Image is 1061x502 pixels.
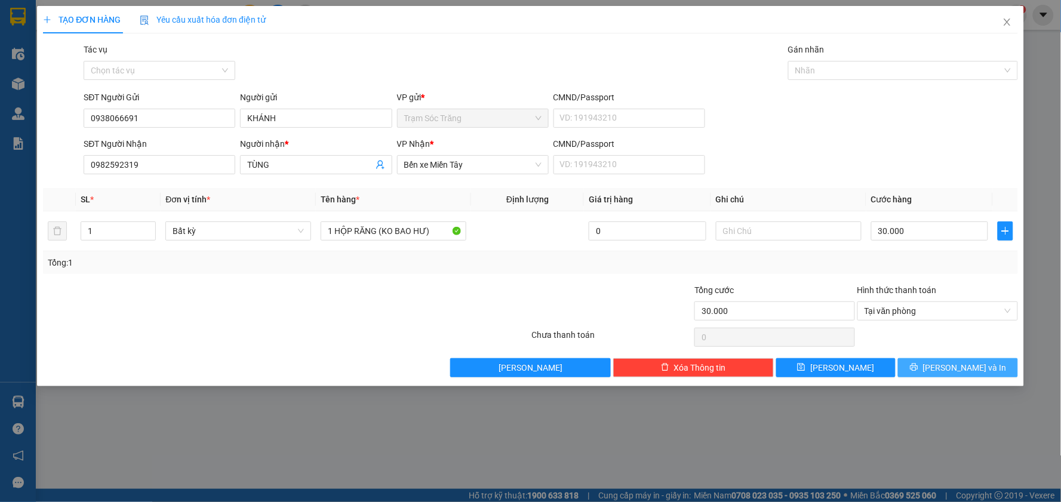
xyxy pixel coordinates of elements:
div: CMND/Passport [553,91,705,104]
button: [PERSON_NAME] [450,358,611,377]
span: Bến xe Miền Tây [404,156,542,174]
div: CMND/Passport [553,137,705,150]
span: VP Nhận [397,139,430,149]
span: TẠO ĐƠN HÀNG [43,15,121,24]
button: save[PERSON_NAME] [776,358,896,377]
span: [DATE] [177,26,229,37]
span: Bất kỳ [173,222,304,240]
span: [PERSON_NAME] [810,361,874,374]
strong: XE KHÁCH MỸ DUYÊN [76,7,158,32]
input: 0 [589,221,706,241]
span: Trạm Sóc Trăng [5,82,123,126]
span: Tại văn phòng [865,302,1011,320]
input: Ghi Chú [716,221,862,241]
div: Người gửi [240,91,392,104]
div: Người nhận [240,137,392,150]
div: VP gửi [397,91,549,104]
span: plus [998,226,1012,236]
img: icon [140,16,149,25]
label: Gán nhãn [788,45,825,54]
div: Chưa thanh toán [530,328,693,349]
strong: PHIẾU GỬI HÀNG [69,50,165,62]
span: delete [661,363,669,372]
button: deleteXóa Thông tin [613,358,774,377]
span: plus [43,16,51,24]
div: SĐT Người Nhận [84,137,235,150]
p: Ngày giờ in: [177,14,229,37]
label: Tác vụ [84,45,107,54]
button: delete [48,221,67,241]
span: Tổng cước [694,285,734,295]
span: Trạm Sóc Trăng [404,109,542,127]
span: save [797,363,805,372]
span: Đơn vị tính [165,195,210,204]
div: SĐT Người Gửi [84,91,235,104]
span: Cước hàng [871,195,912,204]
label: Hình thức thanh toán [857,285,937,295]
span: Yêu cầu xuất hóa đơn điện tử [140,15,266,24]
span: printer [910,363,918,372]
button: Close [991,6,1024,39]
span: [PERSON_NAME] [499,361,562,374]
span: Tên hàng [321,195,359,204]
input: VD: Bàn, Ghế [321,221,466,241]
span: Giá trị hàng [589,195,633,204]
div: Tổng: 1 [48,256,410,269]
span: [PERSON_NAME] và In [923,361,1007,374]
button: printer[PERSON_NAME] và In [898,358,1018,377]
button: plus [998,221,1013,241]
span: close [1002,17,1012,27]
span: user-add [376,160,385,170]
span: Định lượng [506,195,549,204]
span: Gửi: [5,82,123,126]
span: SL [81,195,90,204]
span: TP.HCM -SÓC TRĂNG [70,38,155,47]
th: Ghi chú [711,188,866,211]
span: Xóa Thông tin [674,361,726,374]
